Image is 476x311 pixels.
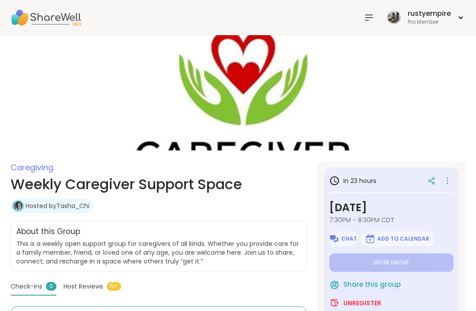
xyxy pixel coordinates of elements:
img: ShareWell Logomark [329,234,339,244]
span: Add to Calendar [377,235,429,242]
img: Tasha_Chi [14,201,22,210]
h3: [DATE] [329,200,454,216]
img: ShareWell Logomark [365,234,376,244]
div: Pro Member [408,18,451,26]
span: This is a weekly open support group for caregivers of all kinds. Whether you provide care for a f... [16,239,301,266]
span: 5+ [107,282,121,291]
h1: Weekly Caregiver Support Space [11,174,307,195]
button: Add to Calendar [361,231,434,246]
span: 0 [46,282,56,291]
button: Enter group [329,253,454,272]
a: Hosted byTasha_Chi [26,201,89,210]
span: Chat [341,235,357,242]
span: Host Reviews [63,282,103,291]
h2: About this Group [16,226,80,238]
span: Check-ins [11,282,42,291]
button: Chat [329,231,357,246]
span: Share this group [343,280,401,290]
img: ShareWell Logomark [329,298,340,308]
span: Enter group [374,259,409,266]
div: rustyempire [408,9,451,18]
button: Share this group [329,275,401,294]
span: Caregiving [11,162,53,173]
span: Unregister [343,299,381,307]
img: rustyempire [387,11,401,25]
span: 7:30PM - 8:30PM CDT [329,216,454,224]
img: ShareWell Logomark [329,279,340,290]
h3: in 23 hours [329,176,376,186]
img: ShareWell Nav Logo [11,2,81,33]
